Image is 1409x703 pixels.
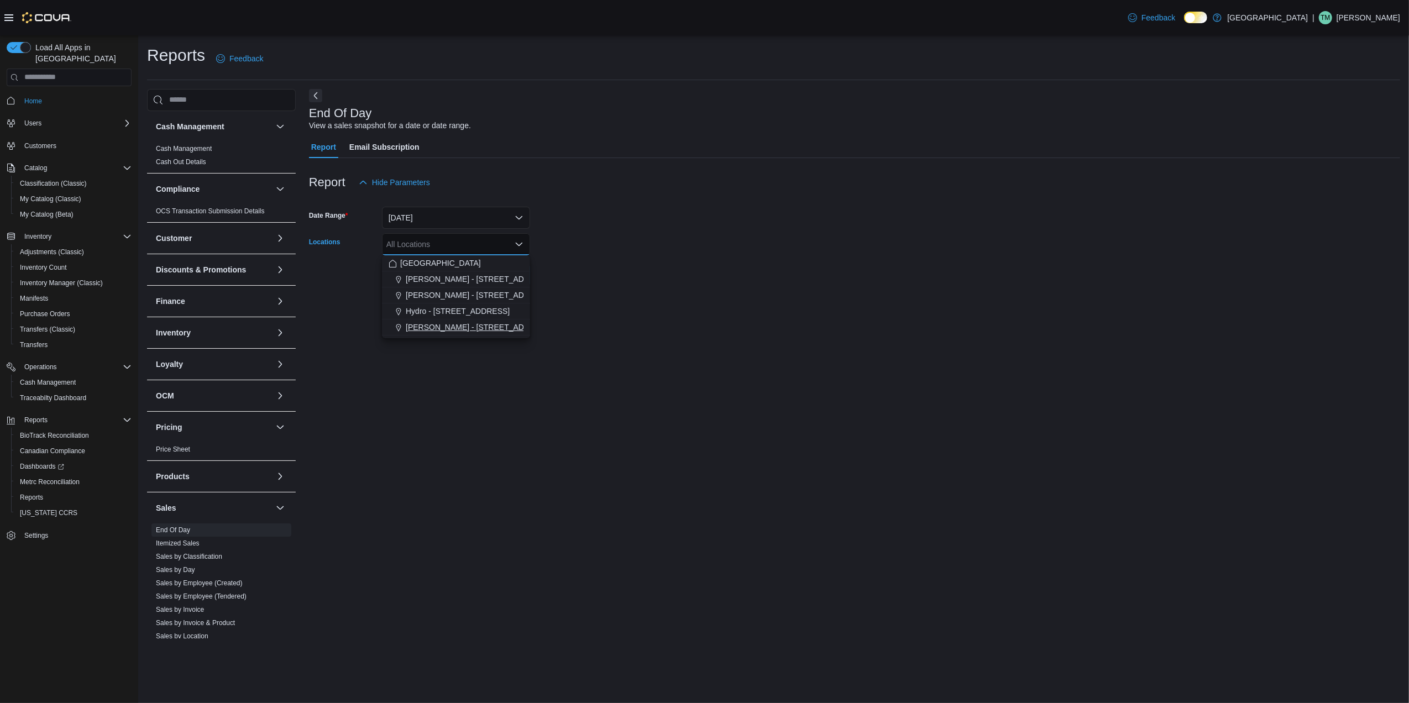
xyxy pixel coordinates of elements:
[2,93,136,109] button: Home
[15,208,132,221] span: My Catalog (Beta)
[274,295,287,308] button: Finance
[212,48,268,70] a: Feedback
[20,95,46,108] a: Home
[147,44,205,66] h1: Reports
[20,117,46,130] button: Users
[2,359,136,375] button: Operations
[11,390,136,406] button: Traceabilty Dashboard
[15,391,132,405] span: Traceabilty Dashboard
[2,412,136,428] button: Reports
[31,42,132,64] span: Load All Apps in [GEOGRAPHIC_DATA]
[11,505,136,521] button: [US_STATE] CCRS
[15,460,69,473] a: Dashboards
[11,191,136,207] button: My Catalog (Classic)
[15,475,84,489] a: Metrc Reconciliation
[20,529,53,542] a: Settings
[156,158,206,166] span: Cash Out Details
[15,429,93,442] a: BioTrack Reconciliation
[11,322,136,337] button: Transfers (Classic)
[24,141,56,150] span: Customers
[156,422,182,433] h3: Pricing
[156,592,247,600] a: Sales by Employee (Tendered)
[1227,11,1308,24] p: [GEOGRAPHIC_DATA]
[156,233,192,244] h3: Customer
[156,606,204,613] a: Sales by Invoice
[156,183,200,195] h3: Compliance
[382,271,530,287] button: [PERSON_NAME] - [STREET_ADDRESS][PERSON_NAME]
[20,248,84,256] span: Adjustments (Classic)
[20,508,77,517] span: [US_STATE] CCRS
[156,471,190,482] h3: Products
[156,359,271,370] button: Loyalty
[11,474,136,490] button: Metrc Reconciliation
[156,618,235,627] span: Sales by Invoice & Product
[20,117,132,130] span: Users
[2,527,136,543] button: Settings
[406,274,616,285] span: [PERSON_NAME] - [STREET_ADDRESS][PERSON_NAME]
[382,287,530,303] button: [PERSON_NAME] - [STREET_ADDRESS]
[11,260,136,275] button: Inventory Count
[20,413,132,427] span: Reports
[274,389,287,402] button: OCM
[2,160,136,176] button: Catalog
[311,136,336,158] span: Report
[274,470,287,483] button: Products
[156,121,271,132] button: Cash Management
[11,207,136,222] button: My Catalog (Beta)
[156,539,200,547] a: Itemized Sales
[156,605,204,614] span: Sales by Invoice
[24,119,41,128] span: Users
[20,139,61,153] a: Customers
[20,462,64,471] span: Dashboards
[1124,7,1180,29] a: Feedback
[15,444,90,458] a: Canadian Compliance
[156,422,271,433] button: Pricing
[15,506,82,520] a: [US_STATE] CCRS
[2,138,136,154] button: Customers
[20,294,48,303] span: Manifests
[15,208,78,221] a: My Catalog (Beta)
[309,120,471,132] div: View a sales snapshot for a date or date range.
[20,493,43,502] span: Reports
[20,210,74,219] span: My Catalog (Beta)
[147,142,296,173] div: Cash Management
[274,421,287,434] button: Pricing
[156,553,222,560] a: Sales by Classification
[15,376,132,389] span: Cash Management
[20,340,48,349] span: Transfers
[20,161,132,175] span: Catalog
[156,144,212,153] span: Cash Management
[382,207,530,229] button: [DATE]
[15,460,132,473] span: Dashboards
[24,531,48,540] span: Settings
[156,579,243,587] a: Sales by Employee (Created)
[156,264,246,275] h3: Discounts & Promotions
[22,12,71,23] img: Cova
[274,358,287,371] button: Loyalty
[15,177,91,190] a: Classification (Classic)
[24,363,57,371] span: Operations
[309,176,345,189] h3: Report
[20,325,75,334] span: Transfers (Classic)
[11,306,136,322] button: Purchase Orders
[274,326,287,339] button: Inventory
[156,526,190,534] a: End Of Day
[274,501,287,515] button: Sales
[15,261,71,274] a: Inventory Count
[1312,11,1314,24] p: |
[15,307,132,321] span: Purchase Orders
[20,478,80,486] span: Metrc Reconciliation
[156,566,195,574] a: Sales by Day
[147,443,296,460] div: Pricing
[274,263,287,276] button: Discounts & Promotions
[1184,12,1207,23] input: Dark Mode
[372,177,430,188] span: Hide Parameters
[15,323,80,336] a: Transfers (Classic)
[156,327,271,338] button: Inventory
[15,292,132,305] span: Manifests
[1337,11,1400,24] p: [PERSON_NAME]
[156,565,195,574] span: Sales by Day
[156,619,235,627] a: Sales by Invoice & Product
